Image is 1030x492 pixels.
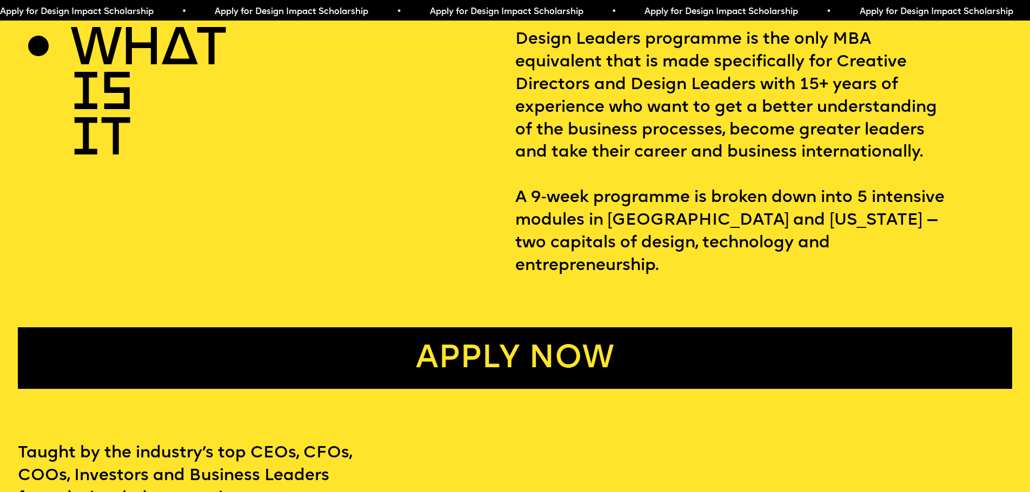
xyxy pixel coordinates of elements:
[612,8,616,16] span: •
[18,327,1012,388] a: Apply now
[182,8,187,16] span: •
[396,8,401,16] span: •
[826,8,831,16] span: •
[515,29,1012,278] p: Design Leaders programme is the only MBA equivalent that is made specifically for Creative Direct...
[70,29,152,164] h2: WHAT IS IT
